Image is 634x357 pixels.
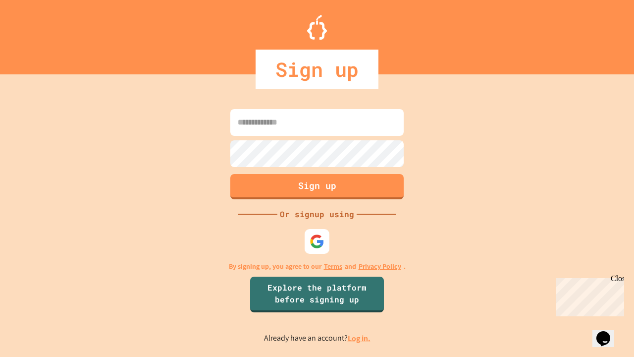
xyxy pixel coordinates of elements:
[324,261,342,272] a: Terms
[250,277,384,312] a: Explore the platform before signing up
[256,50,378,89] div: Sign up
[229,261,406,272] p: By signing up, you agree to our and .
[359,261,401,272] a: Privacy Policy
[307,15,327,40] img: Logo.svg
[348,333,370,344] a: Log in.
[592,317,624,347] iframe: chat widget
[230,174,404,199] button: Sign up
[310,234,324,249] img: google-icon.svg
[277,208,357,220] div: Or signup using
[552,274,624,316] iframe: chat widget
[4,4,68,63] div: Chat with us now!Close
[264,332,370,345] p: Already have an account?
